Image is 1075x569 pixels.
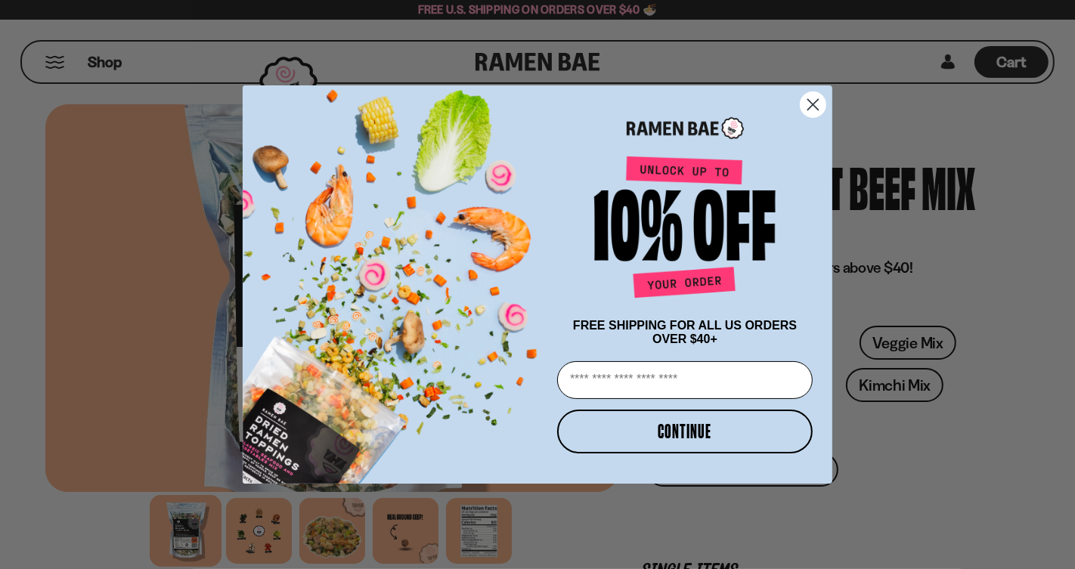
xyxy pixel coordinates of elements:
[800,91,826,118] button: Close dialog
[590,156,779,304] img: Unlock up to 10% off
[243,73,551,484] img: ce7035ce-2e49-461c-ae4b-8ade7372f32c.png
[557,410,813,453] button: CONTINUE
[627,116,744,141] img: Ramen Bae Logo
[573,319,797,345] span: FREE SHIPPING FOR ALL US ORDERS OVER $40+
